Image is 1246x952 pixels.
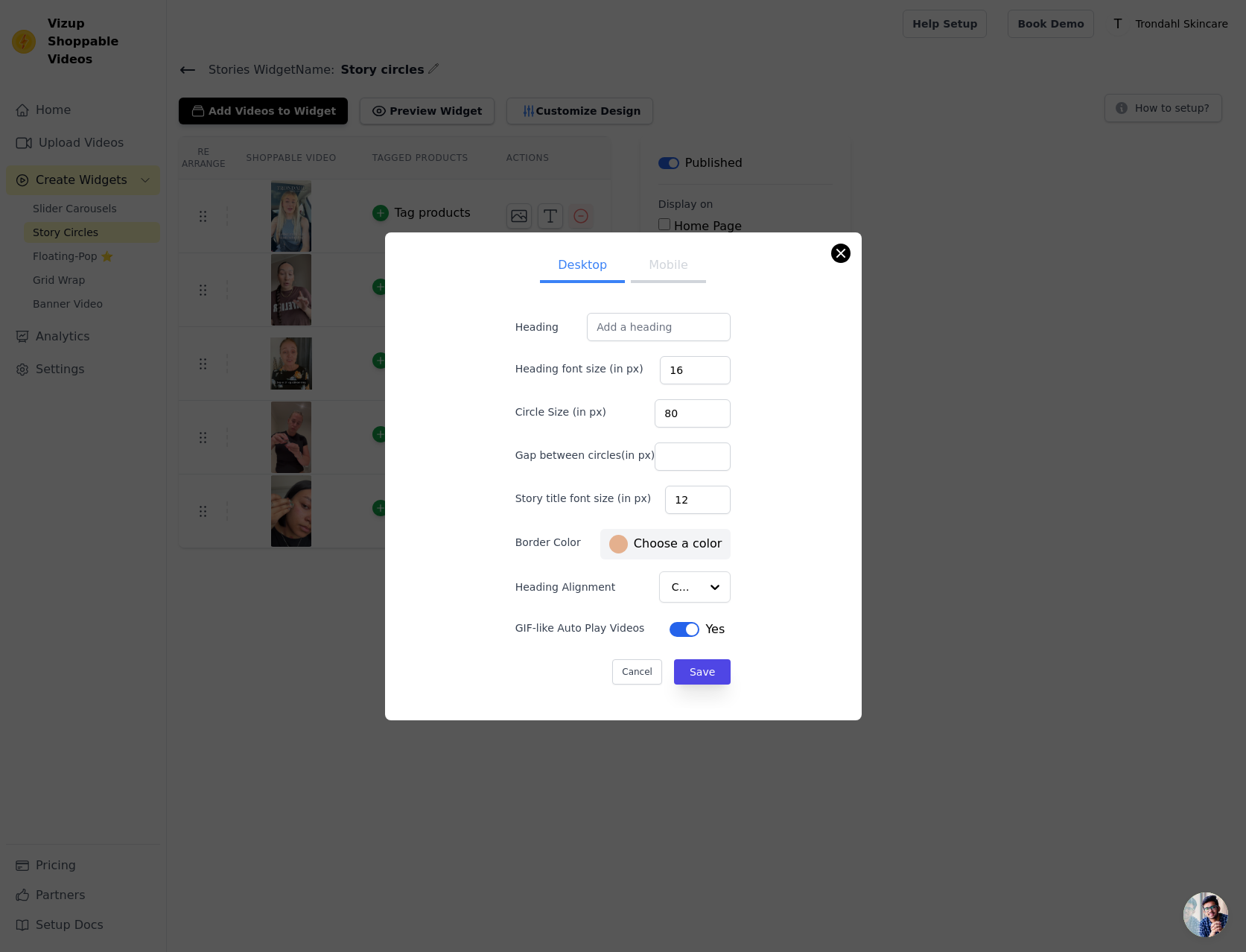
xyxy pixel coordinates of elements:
[515,320,588,334] label: Heading
[515,361,643,376] label: Heading font size (in px)
[515,535,581,550] label: Border Color
[540,250,625,283] button: Desktop
[705,621,725,638] span: Yes
[1183,892,1228,937] div: Åben chat
[674,659,731,685] button: Save
[609,535,722,553] label: Choose a color
[515,491,651,506] label: Story title font size (in px)
[612,659,662,685] button: Cancel
[631,250,705,283] button: Mobile
[587,313,731,341] input: Add a heading
[515,404,606,419] label: Circle Size (in px)
[832,244,850,262] button: Close modal
[515,580,618,594] label: Heading Alignment
[515,448,655,463] label: Gap between circles(in px)
[515,621,645,635] label: GIF-like Auto Play Videos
